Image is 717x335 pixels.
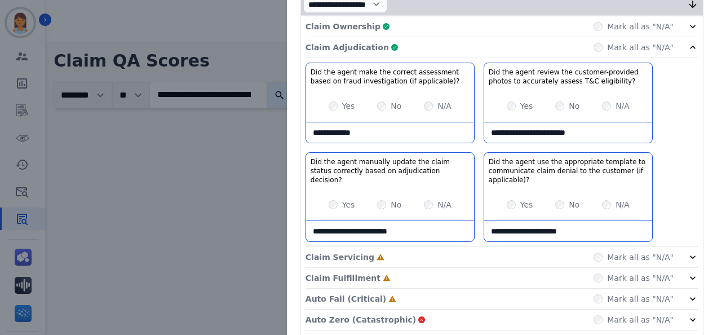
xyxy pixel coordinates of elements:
[306,314,416,325] p: Auto Zero (Catastrophic)
[607,293,674,305] label: Mark all as "N/A"
[306,252,374,263] p: Claim Servicing
[607,252,674,263] label: Mark all as "N/A"
[489,68,648,86] h3: Did the agent review the customer-provided photos to accurately assess T&C eligibility?
[489,157,648,184] h3: Did the agent use the appropriate template to communicate claim denial to the customer (if applic...
[569,199,579,210] label: No
[520,100,533,112] label: Yes
[342,199,355,210] label: Yes
[607,272,674,284] label: Mark all as "N/A"
[616,199,630,210] label: N/A
[607,314,674,325] label: Mark all as "N/A"
[391,100,401,112] label: No
[391,199,401,210] label: No
[437,100,452,112] label: N/A
[607,21,674,32] label: Mark all as "N/A"
[607,42,674,53] label: Mark all as "N/A"
[616,100,630,112] label: N/A
[306,21,380,32] p: Claim Ownership
[306,42,389,53] p: Claim Adjudication
[569,100,579,112] label: No
[306,293,386,305] p: Auto Fail (Critical)
[342,100,355,112] label: Yes
[311,68,470,86] h3: Did the agent make the correct assessment based on fraud investigation (if applicable)?
[520,199,533,210] label: Yes
[306,272,380,284] p: Claim Fulfillment
[311,157,470,184] h3: Did the agent manually update the claim status correctly based on adjudication decision?
[437,199,452,210] label: N/A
